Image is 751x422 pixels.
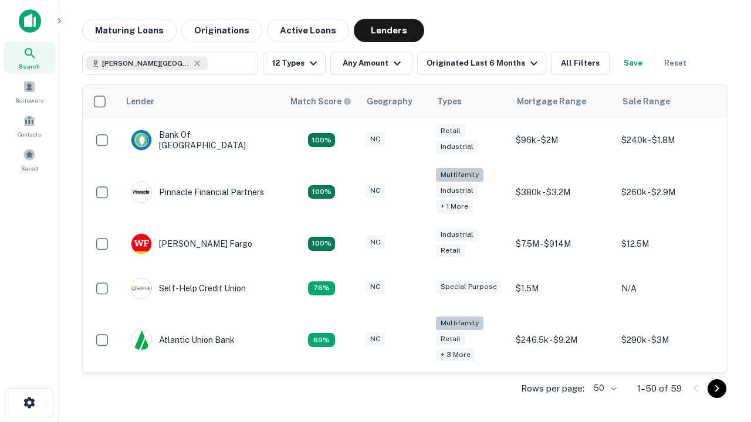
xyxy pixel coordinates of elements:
[366,132,385,146] div: NC
[436,228,478,241] div: Industrial
[437,94,462,108] div: Types
[517,94,586,108] div: Mortgage Range
[417,52,546,75] button: Originated Last 6 Months
[510,266,615,311] td: $1.5M
[436,140,478,154] div: Industrial
[4,42,55,73] a: Search
[510,118,615,162] td: $96k - $2M
[131,330,151,350] img: picture
[589,380,618,397] div: 50
[4,76,55,107] a: Borrowers
[131,233,252,254] div: [PERSON_NAME] Fargo
[283,85,360,118] th: Capitalize uses an advanced AI algorithm to match your search with the best lender. The match sco...
[131,182,151,202] img: picture
[436,332,465,346] div: Retail
[131,329,235,350] div: Atlantic Union Bank
[510,162,615,222] td: $380k - $3.2M
[615,85,721,118] th: Sale Range
[367,94,412,108] div: Geography
[430,85,510,118] th: Types
[436,316,483,330] div: Multifamily
[4,144,55,175] a: Saved
[615,118,721,162] td: $240k - $1.8M
[510,311,615,370] td: $246.5k - $9.2M
[308,333,335,347] div: Matching Properties: 10, hasApolloMatch: undefined
[623,94,670,108] div: Sale Range
[637,382,682,396] p: 1–50 of 59
[692,291,751,347] iframe: Chat Widget
[521,382,584,396] p: Rows per page:
[290,95,351,108] div: Capitalize uses an advanced AI algorithm to match your search with the best lender. The match sco...
[615,222,721,266] td: $12.5M
[308,281,335,295] div: Matching Properties: 11, hasApolloMatch: undefined
[366,184,385,198] div: NC
[131,234,151,254] img: picture
[308,133,335,147] div: Matching Properties: 15, hasApolloMatch: undefined
[330,52,412,75] button: Any Amount
[131,182,264,203] div: Pinnacle Financial Partners
[354,19,424,42] button: Lenders
[267,19,349,42] button: Active Loans
[551,52,610,75] button: All Filters
[181,19,262,42] button: Originations
[366,280,385,294] div: NC
[436,184,478,198] div: Industrial
[4,110,55,141] a: Contacts
[436,168,483,182] div: Multifamily
[615,311,721,370] td: $290k - $3M
[131,278,246,299] div: Self-help Credit Union
[436,244,465,257] div: Retail
[366,332,385,346] div: NC
[15,96,43,105] span: Borrowers
[131,130,151,150] img: picture
[131,130,272,151] div: Bank Of [GEOGRAPHIC_DATA]
[102,58,190,69] span: [PERSON_NAME][GEOGRAPHIC_DATA], [GEOGRAPHIC_DATA]
[436,124,465,138] div: Retail
[615,162,721,222] td: $260k - $2.9M
[360,85,430,118] th: Geography
[21,164,38,173] span: Saved
[436,200,473,213] div: + 1 more
[19,62,40,71] span: Search
[427,56,541,70] div: Originated Last 6 Months
[614,52,652,75] button: Save your search to get updates of matches that match your search criteria.
[19,9,41,33] img: capitalize-icon.png
[510,85,615,118] th: Mortgage Range
[82,19,177,42] button: Maturing Loans
[308,185,335,199] div: Matching Properties: 26, hasApolloMatch: undefined
[657,52,694,75] button: Reset
[708,379,726,398] button: Go to next page
[290,95,349,108] h6: Match Score
[615,266,721,311] td: N/A
[263,52,326,75] button: 12 Types
[366,236,385,249] div: NC
[436,280,502,294] div: Special Purpose
[308,237,335,251] div: Matching Properties: 15, hasApolloMatch: undefined
[119,85,283,118] th: Lender
[18,130,41,139] span: Contacts
[131,278,151,298] img: picture
[510,222,615,266] td: $7.5M - $914M
[126,94,154,108] div: Lender
[436,348,475,362] div: + 3 more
